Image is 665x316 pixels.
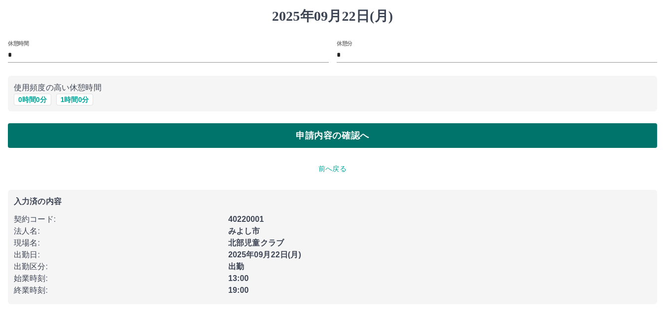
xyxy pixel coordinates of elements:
p: 入力済の内容 [14,198,651,206]
label: 休憩時間 [8,39,29,47]
b: 出勤 [228,262,244,271]
b: 19:00 [228,286,249,294]
h1: 2025年09月22日(月) [8,8,657,25]
p: 法人名 : [14,225,222,237]
p: 契約コード : [14,213,222,225]
label: 休憩分 [337,39,352,47]
p: 始業時刻 : [14,273,222,284]
b: 13:00 [228,274,249,282]
b: みよし市 [228,227,260,235]
button: 0時間0分 [14,94,51,105]
button: 申請内容の確認へ [8,123,657,148]
p: 現場名 : [14,237,222,249]
b: 40220001 [228,215,264,223]
button: 1時間0分 [56,94,94,105]
p: 出勤日 : [14,249,222,261]
b: 北部児童クラブ [228,239,284,247]
p: 使用頻度の高い休憩時間 [14,82,651,94]
p: 前へ戻る [8,164,657,174]
p: 出勤区分 : [14,261,222,273]
b: 2025年09月22日(月) [228,250,301,259]
p: 終業時刻 : [14,284,222,296]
